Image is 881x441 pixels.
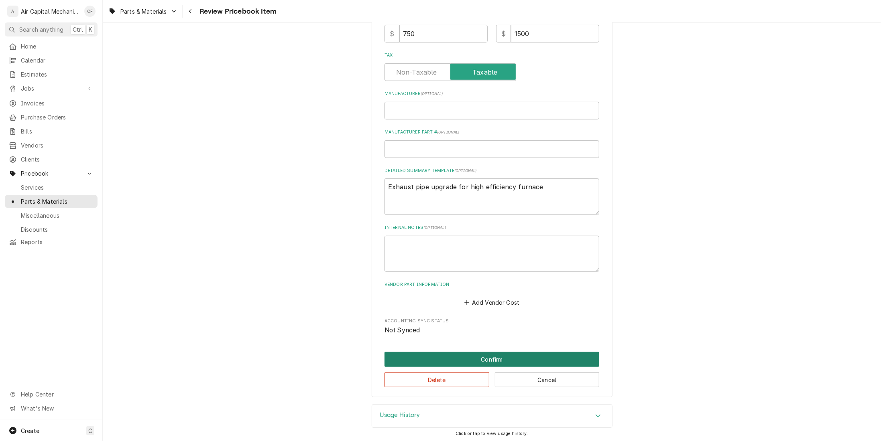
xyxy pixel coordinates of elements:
div: Accounting Sync Status [385,318,599,335]
button: Cancel [495,372,600,387]
span: Purchase Orders [21,113,94,121]
span: Create [21,427,39,434]
span: Accounting Sync Status [385,326,599,335]
span: Help Center [21,390,93,399]
a: Discounts [5,223,98,236]
div: Air Capital Mechanical [21,7,80,16]
span: Bills [21,127,94,136]
label: Vendor Part Information [385,281,599,288]
div: Detailed Summary Template [385,168,599,215]
a: Calendar [5,54,98,67]
a: Services [5,181,98,194]
a: Invoices [5,97,98,110]
span: ( optional ) [423,225,446,230]
span: Ctrl [73,25,83,34]
textarea: Exhaust pipe upgrade for high efficiency furnace [385,178,599,214]
span: Accounting Sync Status [385,318,599,324]
label: Detailed Summary Template [385,168,599,174]
span: ( optional ) [454,168,477,173]
label: Manufacturer [385,91,599,97]
span: Pricebook [21,169,81,178]
a: Bills [5,125,98,138]
div: CF [84,6,96,17]
span: Miscellaneous [21,211,94,220]
span: Invoices [21,99,94,107]
div: Vendor Part Information [385,281,599,308]
div: Accordion Header [372,405,612,427]
a: Clients [5,153,98,166]
a: Go to Parts & Materials [105,5,181,18]
a: Go to What's New [5,402,98,415]
a: Estimates [5,68,98,81]
button: Accordion Details Expand Trigger [372,405,612,427]
div: Charles Faure's Avatar [84,6,96,17]
button: Delete [385,372,489,387]
span: Parts & Materials [21,197,94,206]
div: $ [385,25,399,42]
span: Services [21,183,94,192]
a: Home [5,40,98,53]
button: Add Vendor Cost [463,297,521,308]
span: Parts & Materials [120,7,167,16]
label: Internal Notes [385,225,599,231]
span: Home [21,42,94,51]
span: ( optional ) [421,91,443,96]
a: Vendors [5,139,98,152]
a: Purchase Orders [5,111,98,124]
a: Go to Pricebook [5,167,98,180]
span: ( optional ) [437,130,460,134]
a: Miscellaneous [5,209,98,222]
span: C [88,427,92,435]
span: Clients [21,155,94,164]
div: Button Group Row [385,352,599,367]
label: Manufacturer Part # [385,129,599,136]
span: Search anything [19,25,63,34]
div: Manufacturer Part # [385,129,599,158]
span: Calendar [21,56,94,65]
div: Manufacturer [385,91,599,119]
h3: Usage History [380,411,420,419]
div: Internal Notes [385,225,599,272]
span: What's New [21,404,93,413]
div: Tax [385,52,599,81]
div: $ [496,25,511,42]
span: Not Synced [385,326,420,334]
button: Search anythingCtrlK [5,22,98,36]
a: Go to Help Center [5,388,98,401]
span: Vendors [21,141,94,150]
a: Parts & Materials [5,195,98,208]
button: Navigate back [184,5,197,18]
span: Estimates [21,70,94,79]
div: Default Unit Price [496,14,599,42]
div: Usage History [372,405,612,428]
span: Jobs [21,84,81,93]
span: Reports [21,238,94,246]
div: A [7,6,18,17]
span: Discounts [21,225,94,234]
button: Confirm [385,352,599,367]
a: Go to Jobs [5,82,98,95]
div: Button Group [385,352,599,387]
div: Unit Cost [385,14,488,42]
span: K [89,25,92,34]
span: Review Pricebook Item [197,6,277,17]
span: Click or tap to view usage history. [456,431,528,436]
label: Tax [385,52,599,59]
a: Reports [5,235,98,249]
div: Button Group Row [385,367,599,387]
